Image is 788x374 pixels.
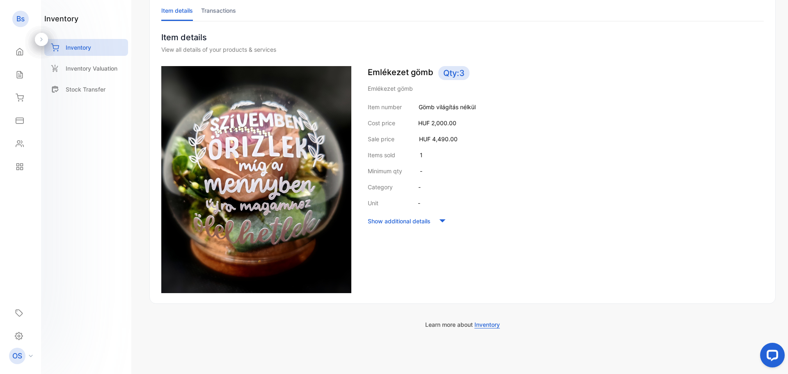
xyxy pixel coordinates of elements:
div: View all details of your products & services [161,45,764,54]
iframe: LiveChat chat widget [754,340,788,374]
p: - [418,199,420,207]
p: Inventory Valuation [66,64,117,73]
p: Item details [161,31,764,44]
span: HUF 2,000.00 [418,119,456,126]
p: Learn more about [149,320,776,329]
p: Cost price [368,119,395,127]
img: item [161,66,351,293]
a: Inventory [44,39,128,56]
a: Inventory Valuation [44,60,128,77]
p: - [420,167,422,175]
p: Emlékezet gömb [368,66,764,80]
p: Item number [368,103,402,111]
p: Stock Transfer [66,85,105,94]
p: Show additional details [368,217,431,225]
p: 1 [420,151,423,159]
a: Stock Transfer [44,81,128,98]
p: Items sold [368,151,395,159]
p: Minimum qty [368,167,402,175]
p: Inventory [66,43,91,52]
p: OS [12,351,22,361]
span: Qty: 3 [438,66,470,80]
p: Bs [16,14,25,24]
h1: inventory [44,13,78,24]
p: - [418,183,421,191]
p: Emlékezet gömb [368,84,764,93]
span: HUF 4,490.00 [419,135,458,142]
p: Category [368,183,393,191]
p: Gömb világítás nélkül [419,103,476,111]
p: Unit [368,199,378,207]
span: Inventory [474,321,500,328]
p: Sale price [368,135,394,143]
